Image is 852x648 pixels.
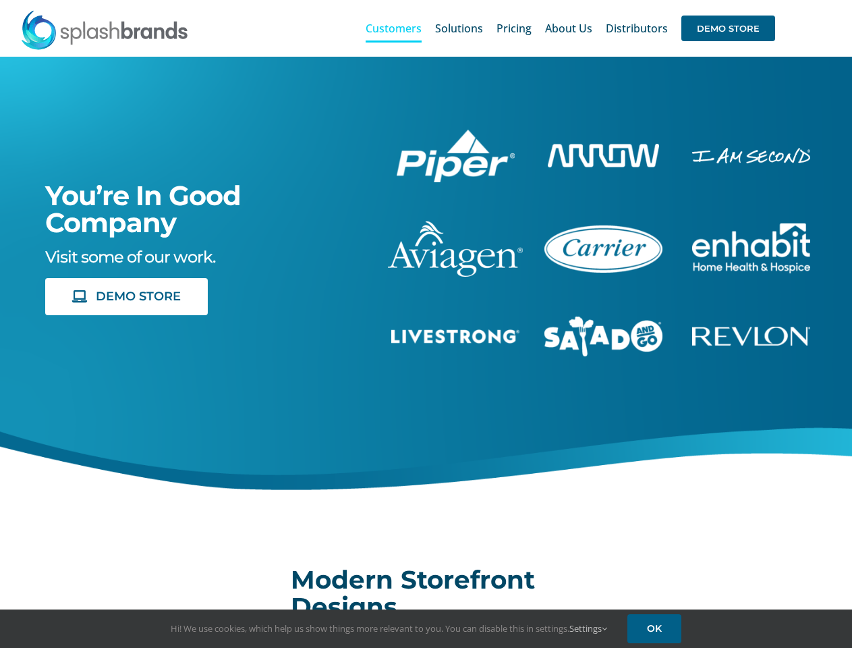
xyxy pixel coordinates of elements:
[496,7,532,50] a: Pricing
[544,225,662,273] img: Carrier Brand Store
[435,23,483,34] span: Solutions
[548,144,659,167] img: Arrow Store
[391,329,519,344] img: Livestrong Store
[606,23,668,34] span: Distributors
[681,16,775,41] span: DEMO STORE
[544,317,662,357] img: Salad And Go Store
[391,327,519,342] a: livestrong-5E-website
[569,622,607,634] a: Settings
[544,223,662,238] a: carrier-1B
[496,23,532,34] span: Pricing
[20,9,189,50] img: SplashBrands.com Logo
[692,325,810,340] a: revlon-flat-white
[397,128,515,142] a: piper-White
[692,327,810,346] img: Revlon
[171,622,607,634] span: Hi! We use cookies, which help us show things more relevant to you. You can disable this in setti...
[681,7,775,50] a: DEMO STORE
[627,614,681,643] a: OK
[96,290,181,304] span: DEMO STORE
[45,278,208,315] a: DEMO STORE
[692,148,810,163] img: I Am Second Store
[366,7,422,50] a: Customers
[45,247,215,267] span: Visit some of our work.
[548,142,659,157] a: arrow-white
[692,221,810,236] a: enhabit-stacked-white
[366,7,775,50] nav: Main Menu
[692,223,810,273] img: Enhabit Gear Store
[388,221,523,277] img: aviagen-1C
[397,130,515,182] img: Piper Pilot Ship
[366,23,422,34] span: Customers
[544,315,662,329] a: sng-1C
[692,146,810,161] a: enhabit-stacked-white
[45,179,241,239] span: You’re In Good Company
[545,23,592,34] span: About Us
[606,7,668,50] a: Distributors
[291,566,562,620] h2: Modern Storefront Designs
